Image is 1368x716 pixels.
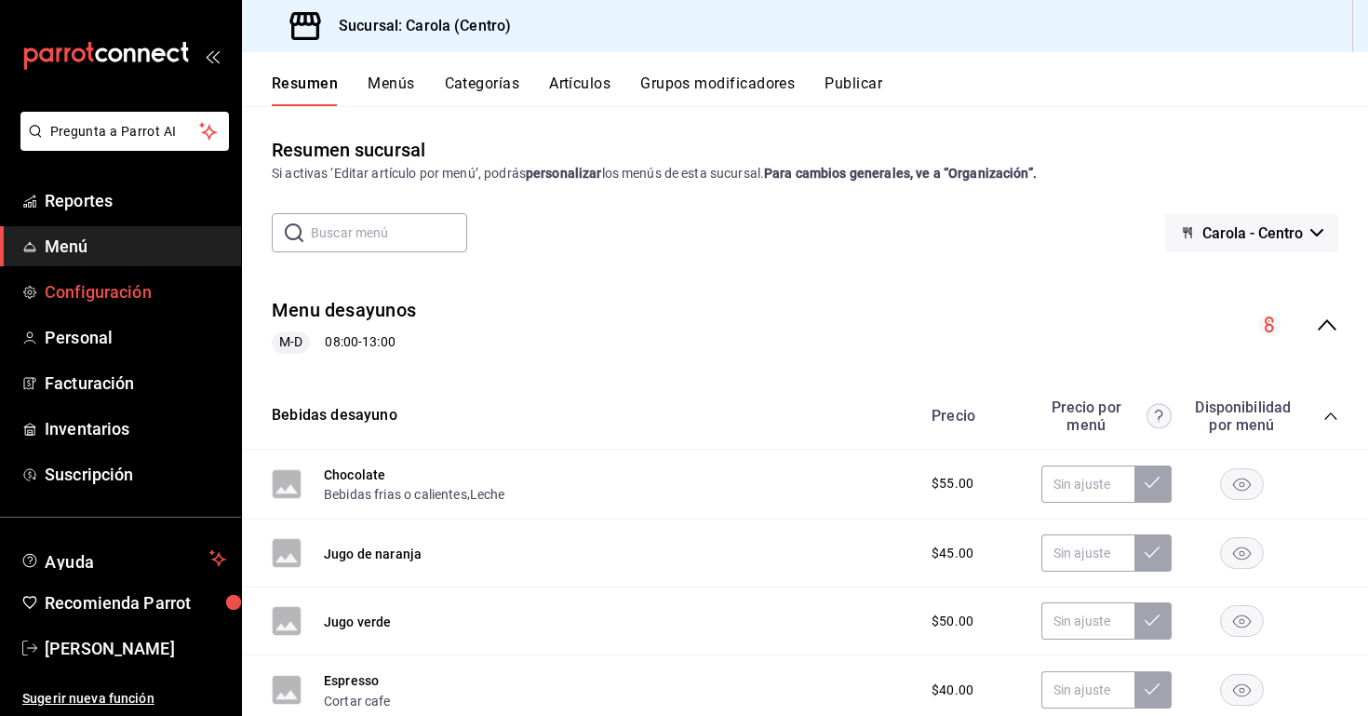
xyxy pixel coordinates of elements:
[13,135,229,155] a: Pregunta a Parrot AI
[1041,534,1134,572] input: Sin ajuste
[324,671,379,690] button: Espresso
[242,282,1368,369] div: collapse-menu-row
[50,122,200,142] span: Pregunta a Parrot AI
[470,485,505,504] button: Leche
[932,612,973,631] span: $50.00
[45,416,226,441] span: Inventarios
[324,613,392,631] button: Jugo verde
[45,590,226,615] span: Recomienda Parrot
[45,636,226,661] span: [PERSON_NAME]
[640,74,795,106] button: Grupos modificadores
[1041,671,1134,709] input: Sin ajuste
[272,297,416,324] button: Menu desayunos
[825,74,882,106] button: Publicar
[1202,224,1303,242] span: Carola - Centro
[45,234,226,259] span: Menú
[272,164,1338,183] div: Si activas ‘Editar artículo por menú’, podrás los menús de esta sucursal.
[932,681,973,700] span: $40.00
[368,74,414,106] button: Menús
[1323,409,1338,424] button: collapse-category-row
[1195,399,1288,434] div: Disponibilidad por menú
[913,407,1032,425] div: Precio
[445,74,520,106] button: Categorías
[324,466,385,484] button: Chocolate
[45,279,226,304] span: Configuración
[272,74,338,106] button: Resumen
[764,166,1037,181] strong: Para cambios generales, ve a “Organización”.
[45,462,226,487] span: Suscripción
[324,485,467,504] button: Bebidas frias o calientes
[1041,399,1172,434] div: Precio por menú
[324,692,391,710] button: Cortar cafe
[20,112,229,151] button: Pregunta a Parrot AI
[45,325,226,350] span: Personal
[45,371,226,396] span: Facturación
[205,48,220,63] button: open_drawer_menu
[272,331,416,354] div: 08:00 - 13:00
[45,188,226,213] span: Reportes
[272,136,425,164] div: Resumen sucursal
[22,689,226,709] span: Sugerir nueva función
[45,547,202,570] span: Ayuda
[526,166,602,181] strong: personalizar
[1041,602,1134,640] input: Sin ajuste
[1165,213,1338,252] button: Carola - Centro
[272,405,397,426] button: Bebidas desayuno
[1041,466,1134,503] input: Sin ajuste
[272,74,1368,106] div: navigation tabs
[272,332,310,352] span: M-D
[324,15,511,37] h3: Sucursal: Carola (Centro)
[324,484,505,504] div: ,
[311,214,467,251] input: Buscar menú
[549,74,610,106] button: Artículos
[932,474,973,493] span: $55.00
[324,545,422,563] button: Jugo de naranja
[932,544,973,563] span: $45.00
